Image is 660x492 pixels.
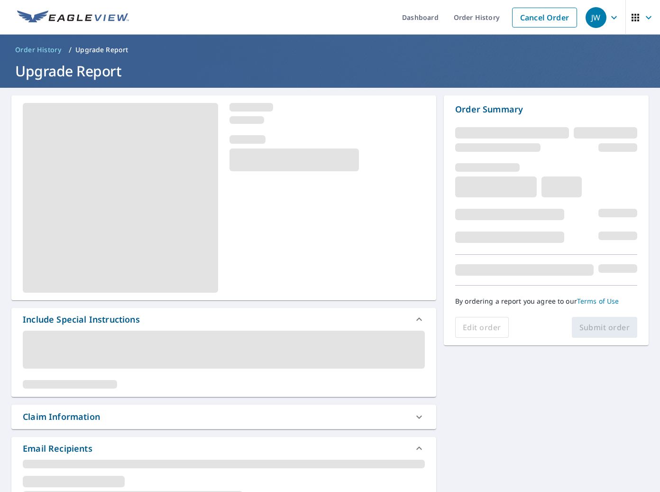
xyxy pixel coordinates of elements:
[23,410,100,423] div: Claim Information
[11,42,65,57] a: Order History
[23,442,92,455] div: Email Recipients
[15,45,61,55] span: Order History
[11,308,436,331] div: Include Special Instructions
[17,10,129,25] img: EV Logo
[23,313,140,326] div: Include Special Instructions
[11,61,649,81] h1: Upgrade Report
[512,8,577,28] a: Cancel Order
[75,45,128,55] p: Upgrade Report
[586,7,606,28] div: JW
[11,42,649,57] nav: breadcrumb
[577,297,619,306] a: Terms of Use
[455,297,637,306] p: By ordering a report you agree to our
[11,437,436,460] div: Email Recipients
[11,405,436,429] div: Claim Information
[69,44,72,56] li: /
[455,103,637,116] p: Order Summary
